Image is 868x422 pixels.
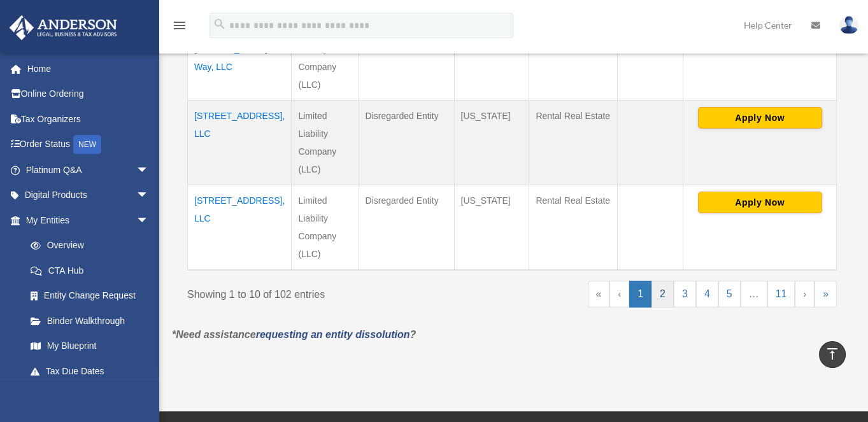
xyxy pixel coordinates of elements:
a: Next [795,281,815,307]
a: Last [815,281,837,307]
button: Apply Now [698,107,822,129]
a: 3 [674,281,696,307]
i: menu [172,18,187,33]
td: Limited Liability Company (LLC) [292,100,359,185]
td: [US_STATE] [454,100,529,185]
a: 2 [651,281,674,307]
td: Limited Liability Company (LLC) [292,15,359,100]
td: Rental Real Estate [529,15,618,100]
a: 5 [718,281,741,307]
a: 11 [767,281,795,307]
a: menu [172,22,187,33]
td: Limited Liability Company (LLC) [292,185,359,270]
a: CTA Hub [18,258,162,283]
td: [US_STATE] [454,15,529,100]
a: Overview [18,233,155,258]
td: [STREET_ADDRESS], LLC [188,185,292,270]
a: Tax Organizers [9,106,168,132]
a: Digital Productsarrow_drop_down [9,183,168,208]
td: Disregarded Entity [359,15,454,100]
a: requesting an entity dissolution [256,329,410,340]
a: 4 [696,281,718,307]
td: Disregarded Entity [359,185,454,270]
i: search [213,17,227,31]
a: Order StatusNEW [9,132,168,158]
img: User Pic [839,16,858,34]
td: [STREET_ADDRESS], LLC [188,100,292,185]
a: First [588,281,610,307]
td: [US_STATE] [454,185,529,270]
div: Showing 1 to 10 of 102 entries [187,281,502,304]
button: Apply Now [698,192,822,213]
a: Binder Walkthrough [18,308,162,334]
a: Entity Change Request [18,283,162,309]
span: arrow_drop_down [136,183,162,209]
td: 1431 [PERSON_NAME] Way, LLC [188,15,292,100]
span: arrow_drop_down [136,207,162,234]
span: arrow_drop_down [136,157,162,183]
td: Rental Real Estate [529,100,618,185]
a: 1 [629,281,651,307]
img: Anderson Advisors Platinum Portal [6,15,121,40]
td: Rental Real Estate [529,185,618,270]
a: Platinum Q&Aarrow_drop_down [9,157,168,183]
td: Disregarded Entity [359,100,454,185]
div: NEW [73,135,101,154]
a: Online Ordering [9,81,168,107]
a: vertical_align_top [819,341,846,368]
a: My Blueprint [18,334,162,359]
a: Tax Due Dates [18,358,162,384]
a: … [741,281,767,307]
i: vertical_align_top [825,346,840,362]
em: *Need assistance ? [172,329,416,340]
a: Home [9,56,168,81]
a: My Entitiesarrow_drop_down [9,207,162,233]
a: Previous [609,281,629,307]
